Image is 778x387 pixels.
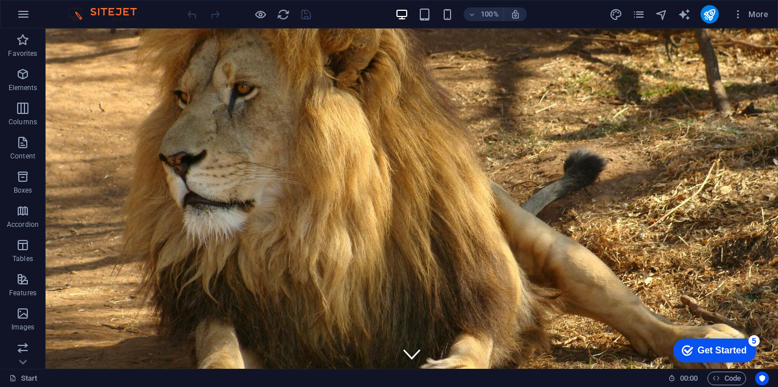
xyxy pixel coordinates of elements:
[609,8,623,21] i: Design (Ctrl+Alt+Y)
[680,372,698,385] span: 00 00
[713,372,741,385] span: Code
[9,83,38,92] p: Elements
[701,5,719,23] button: publish
[253,7,267,21] button: Click here to leave preview mode and continue editing
[9,6,92,30] div: Get Started 5 items remaining, 0% complete
[276,7,290,21] button: reload
[464,7,504,21] button: 100%
[707,372,746,385] button: Code
[668,372,698,385] h6: Session time
[609,7,623,21] button: design
[481,7,499,21] h6: 100%
[65,7,151,21] img: Editor Logo
[9,372,38,385] a: Click to cancel selection. Double-click to open Pages
[7,220,39,229] p: Accordion
[655,8,668,21] i: Navigator
[84,2,96,14] div: 5
[14,186,32,195] p: Boxes
[755,372,769,385] button: Usercentrics
[678,8,691,21] i: AI Writer
[11,323,35,332] p: Images
[510,9,521,19] i: On resize automatically adjust zoom level to fit chosen device.
[728,5,773,23] button: More
[9,117,37,127] p: Columns
[632,7,646,21] button: pages
[13,254,33,263] p: Tables
[9,288,36,298] p: Features
[732,9,768,20] span: More
[688,374,690,382] span: :
[632,8,645,21] i: Pages (Ctrl+Alt+S)
[8,49,37,58] p: Favorites
[277,8,290,21] i: Reload page
[703,8,716,21] i: Publish
[34,13,83,23] div: Get Started
[10,152,35,161] p: Content
[678,7,691,21] button: text_generator
[655,7,669,21] button: navigator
